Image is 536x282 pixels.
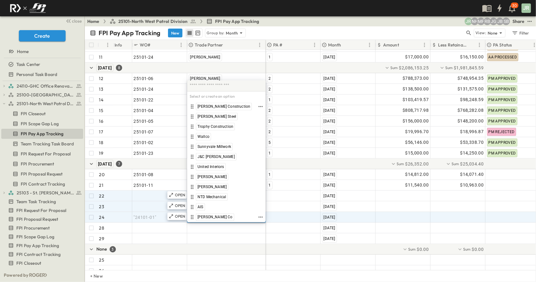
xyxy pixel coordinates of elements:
span: [PERSON_NAME] Steel [198,114,236,119]
span: AA PROCESSED [489,55,517,59]
span: $19,996.70 [405,128,429,135]
p: Month [328,42,341,48]
button: close [63,16,83,25]
img: c8d7d1ed905e502e8f77bf7063faec64e13b34fdb1f2bdd94b0e311fc34f8000.png [8,2,48,15]
div: FPI Request For Proposaltest [1,149,83,159]
p: None [488,30,498,36]
span: FPI Closeout [16,260,41,266]
span: [PERSON_NAME] Co [198,214,233,220]
a: FPI Procurement [1,160,82,168]
span: 2 [269,119,271,123]
a: Home [1,47,82,56]
button: JR [521,3,532,14]
span: [DATE] [324,108,335,113]
span: [PERSON_NAME] [198,184,227,189]
div: Team Tracking Task Boardtest [1,139,83,149]
a: 25101-North West Patrol Division [110,18,196,24]
span: $0.00 [472,246,484,252]
span: Team Tracking Task Board [21,141,74,147]
div: J&C [PERSON_NAME] [188,153,264,160]
p: Sum [463,247,471,252]
button: Menu [421,41,428,49]
button: Sort [513,41,520,48]
p: 12 [99,75,103,82]
div: FPI Scope Gap Logtest [1,232,83,242]
button: Sort [343,41,349,48]
div: JR [522,3,531,13]
nav: breadcrumbs [87,18,263,24]
span: "24101-01" [134,214,156,220]
span: [DATE] [324,194,335,198]
span: 24110-GHC Office Renovations [17,83,74,89]
span: [DATE] [98,65,112,70]
a: 25101-North West Patrol Division [8,99,82,108]
div: [PERSON_NAME] Construction [188,103,257,110]
span: 25101-24 [134,86,154,92]
div: AIS [188,203,264,211]
span: $0.00 [417,246,429,252]
p: OPEN [175,203,186,208]
span: Sunnyvale Millwork [198,144,231,149]
div: FPI Contract Trackingtest [1,249,83,259]
span: $156,000.00 [403,117,429,125]
a: FPI Pay App Tracking [206,18,259,24]
a: Personal Task Board [1,70,82,79]
span: $11,540.00 [405,182,429,189]
a: FPI Request For Proposal [1,149,82,158]
div: Info [115,36,122,54]
span: 25101-North West Patrol Division [118,18,187,24]
span: $808,717.98 [403,107,429,114]
span: $17,000.00 [405,53,429,61]
span: PM REJECTED [489,130,515,134]
span: FPI Request For Proposal [16,207,66,214]
span: United Interiors [198,164,224,169]
span: close [72,18,82,24]
span: [DATE] [324,151,335,155]
a: FPI Proposal Request [1,170,82,178]
div: FPI Closeouttest [1,258,83,268]
span: PM APPROVED [489,98,516,102]
span: FPI Proposal Request [21,171,62,177]
span: [DATE] [324,226,335,230]
span: $768,282.08 [457,107,484,114]
p: Month [226,30,238,36]
a: 24110-GHC Office Renovations [8,82,82,90]
a: FPI Closeout [1,109,82,118]
p: 17 [99,129,103,135]
span: Wallco [198,134,209,139]
button: kanban view [194,29,202,37]
span: $98,248.59 [460,96,484,103]
button: Filter [509,29,531,37]
div: Jayden Ramirez (jramirez@fpibuilders.com) [465,18,472,25]
button: Create [19,30,66,41]
button: row view [186,29,193,37]
p: Trade Partner [195,42,223,48]
p: 26 [99,268,104,274]
p: 28 [99,225,104,231]
span: $15,000.00 [405,149,429,157]
div: 8 [116,65,122,71]
span: $14,250.00 [460,149,484,157]
span: $2,086,153.25 [399,65,429,71]
span: FPI Scope Gap Log [21,121,59,127]
span: FPI Procurement [16,225,50,231]
span: PM APPROVED [489,140,516,145]
p: 19 [99,150,103,156]
span: 1 [269,172,271,177]
span: $14,812.00 [405,171,429,178]
p: 23 [99,203,104,210]
p: OPEN [175,193,186,198]
span: FPI Pay App Tracking [21,131,63,137]
span: [DATE] [98,161,112,166]
span: $148,200.00 [457,117,484,125]
div: Jeremiah Bailey (jbailey@fpibuilders.com) [496,18,504,25]
span: $26,352.00 [405,161,429,167]
p: 15 [99,107,103,114]
div: FPI Procurementtest [1,159,83,169]
span: 1 [269,151,271,155]
span: Team Task Tracking [16,198,56,205]
span: FPI Scope Gap Log [16,234,54,240]
span: [DATE] [324,140,335,145]
div: [PERSON_NAME] Steel [188,113,264,120]
span: [DATE] [324,55,335,59]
